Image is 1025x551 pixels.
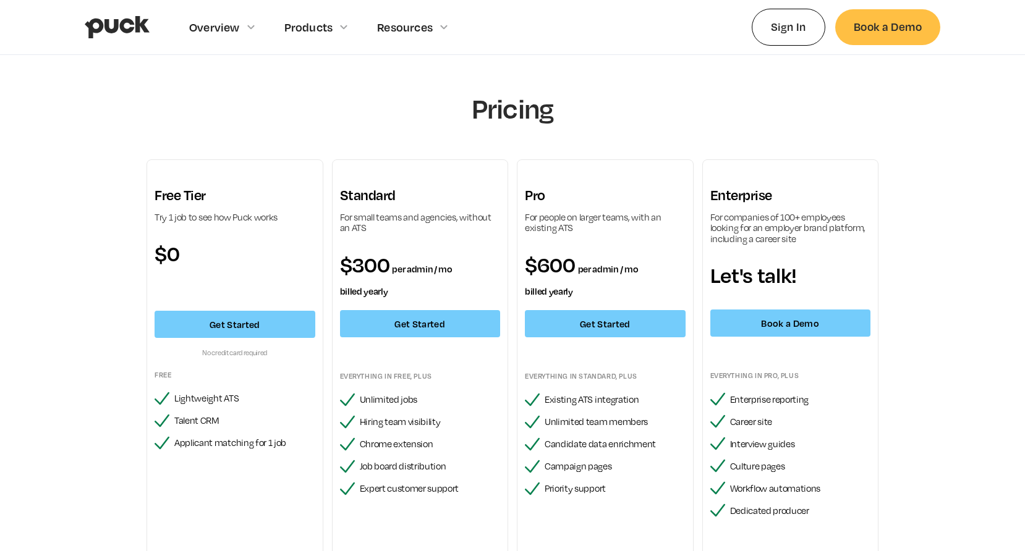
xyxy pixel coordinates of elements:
[710,371,871,381] div: Everything in pro, plus
[835,9,940,44] a: Book a Demo
[710,187,871,204] h3: Enterprise
[360,461,501,472] div: Job board distribution
[730,439,871,450] div: Interview guides
[340,187,501,204] h3: Standard
[174,393,315,404] div: Lightweight ATS
[155,311,315,338] a: Get Started
[340,253,501,298] div: $300
[340,212,501,233] div: For small teams and agencies, without an ATS
[525,253,686,298] div: $600
[284,20,333,34] div: Products
[155,348,315,358] div: No credit card required
[174,437,315,448] div: Applicant matching for 1 job
[545,439,686,450] div: Candidate data enrichment
[525,371,686,381] div: Everything in standard, plus
[710,212,871,245] div: For companies of 100+ employees looking for an employer brand platform, including a career site
[155,212,315,223] div: Try 1 job to see how Puck works
[340,371,501,381] div: Everything in FREE, plus
[377,20,433,34] div: Resources
[545,416,686,427] div: Unlimited team members
[730,461,871,472] div: Culture pages
[710,309,871,337] a: Book a Demo
[730,505,871,516] div: Dedicated producer
[545,461,686,472] div: Campaign pages
[360,394,501,405] div: Unlimited jobs
[525,310,686,337] a: Get Started
[730,394,871,405] div: Enterprise reporting
[155,187,315,204] h3: Free Tier
[730,416,871,427] div: Career site
[189,20,240,34] div: Overview
[360,416,501,427] div: Hiring team visibility
[174,415,315,426] div: Talent CRM
[360,483,501,494] div: Expert customer support
[340,310,501,337] a: Get Started
[730,483,871,494] div: Workflow automations
[340,263,453,297] span: per admin / mo billed yearly
[525,263,638,297] span: per admin / mo billed yearly
[525,187,686,204] h3: Pro
[710,264,871,286] div: Let's talk!
[155,370,315,380] div: Free
[525,212,686,233] div: For people on larger teams, with an existing ATS
[752,9,825,45] a: Sign In
[360,439,501,450] div: Chrome extension
[545,394,686,405] div: Existing ATS integration
[155,242,315,264] div: $0
[545,483,686,494] div: Priority support
[312,92,713,125] h1: Pricing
